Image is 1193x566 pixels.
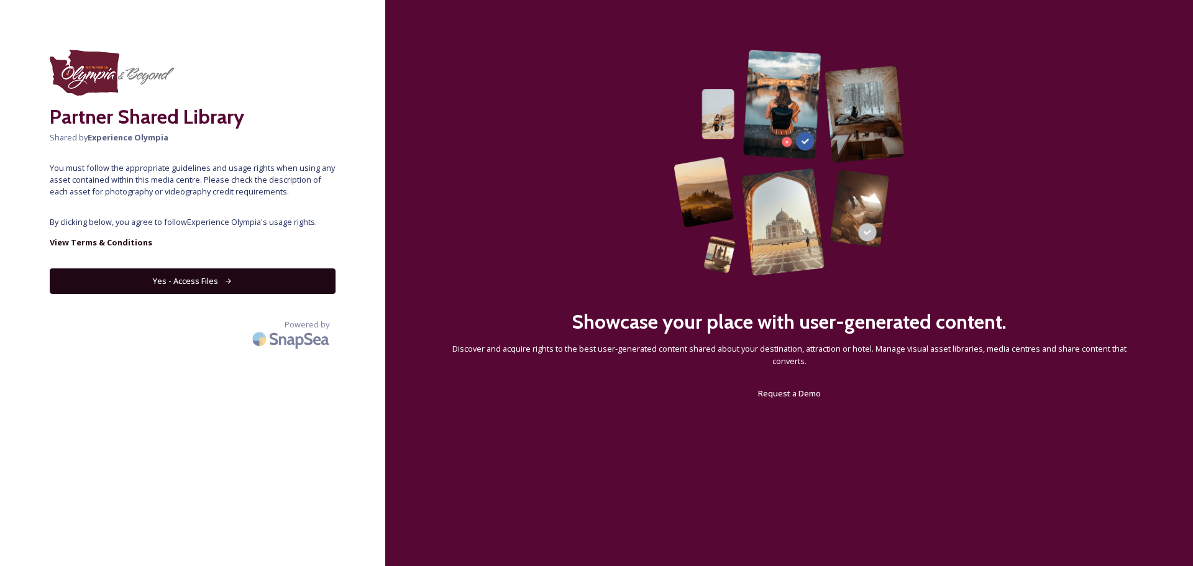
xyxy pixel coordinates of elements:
[758,388,821,399] span: Request a Demo
[758,386,821,401] a: Request a Demo
[50,268,336,294] button: Yes - Access Files
[674,50,905,276] img: 63b42ca75bacad526042e722_Group%20154-p-800.png
[50,132,336,144] span: Shared by
[435,343,1143,367] span: Discover and acquire rights to the best user-generated content shared about your destination, att...
[88,132,168,143] strong: Experience Olympia
[50,235,336,250] a: View Terms & Conditions
[572,307,1007,337] h2: Showcase your place with user-generated content.
[50,237,152,248] strong: View Terms & Conditions
[249,324,336,354] img: SnapSea Logo
[50,216,336,228] span: By clicking below, you agree to follow Experience Olympia 's usage rights.
[50,102,336,132] h2: Partner Shared Library
[50,50,174,96] img: download.png
[285,319,329,331] span: Powered by
[50,162,336,198] span: You must follow the appropriate guidelines and usage rights when using any asset contained within...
